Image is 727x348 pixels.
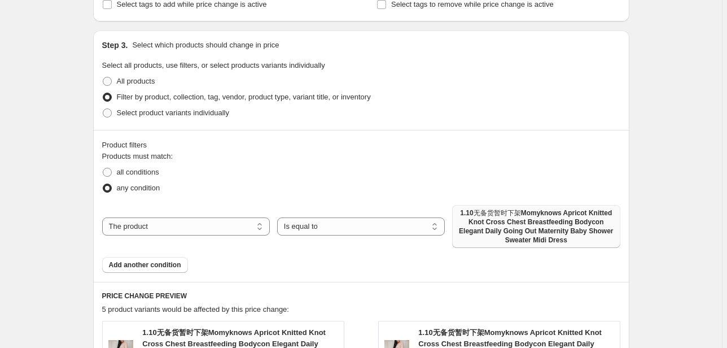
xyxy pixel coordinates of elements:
[459,208,613,245] span: 1.10无备货暂时下架Momyknows Apricot Knitted Knot Cross Chest Breastfeeding Bodycon Elegant Daily Going O...
[102,152,173,160] span: Products must match:
[117,168,159,176] span: all conditions
[117,77,155,85] span: All products
[102,257,188,273] button: Add another condition
[117,93,371,101] span: Filter by product, collection, tag, vendor, product type, variant title, or inventory
[102,305,289,314] span: 5 product variants would be affected by this price change:
[452,205,620,248] button: 1.10无备货暂时下架Momyknows Apricot Knitted Knot Cross Chest Breastfeeding Bodycon Elegant Daily Going O...
[132,40,279,51] p: Select which products should change in price
[102,292,620,301] h6: PRICE CHANGE PREVIEW
[117,108,229,117] span: Select product variants individually
[102,40,128,51] h2: Step 3.
[117,184,160,192] span: any condition
[102,61,325,69] span: Select all products, use filters, or select products variants individually
[109,260,181,269] span: Add another condition
[102,140,620,151] div: Product filters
